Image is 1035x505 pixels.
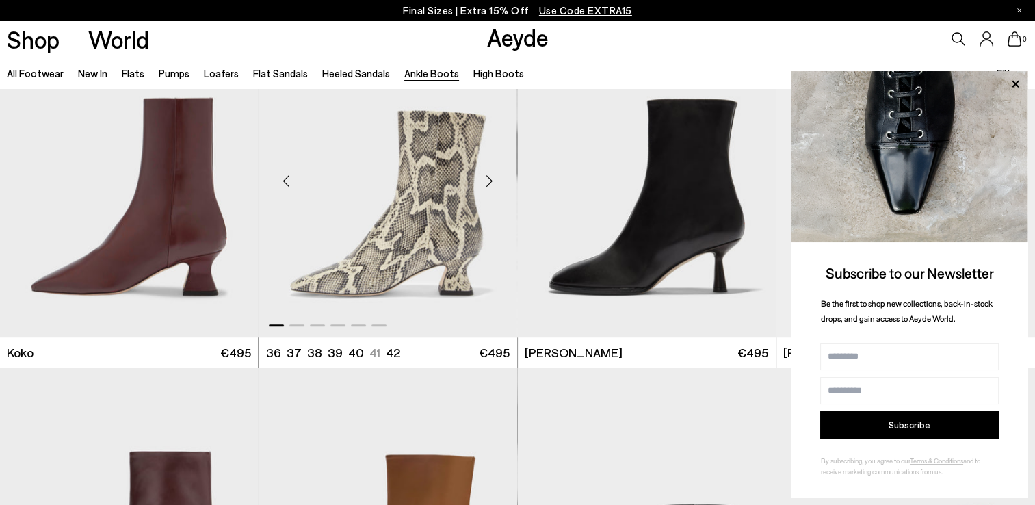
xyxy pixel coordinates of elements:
button: Subscribe [820,411,999,439]
a: 36 37 38 39 40 41 42 €495 [259,337,516,368]
a: [PERSON_NAME] €495 [776,337,1035,368]
span: Koko [7,344,34,361]
a: Ankle Boots [404,67,459,79]
span: [PERSON_NAME] [525,344,623,361]
span: €495 [220,344,251,361]
a: All Footwear [7,67,64,79]
img: Koko Regal Heel Boots [516,13,774,337]
span: Be the first to shop new collections, back-in-stock drops, and gain access to Aeyde World. [821,298,993,324]
a: Aeyde [486,23,548,51]
span: Subscribe to our Newsletter [826,264,994,281]
a: 0 [1008,31,1021,47]
div: Next slide [469,160,510,201]
a: High Boots [473,67,523,79]
span: €495 [479,344,510,361]
img: Dorothy Soft Sock Boots [776,13,1035,337]
a: 6 / 6 1 / 6 2 / 6 3 / 6 4 / 6 5 / 6 6 / 6 1 / 6 Next slide Previous slide [259,13,516,337]
img: Koko Regal Heel Boots [259,13,516,337]
a: Flat Sandals [253,67,308,79]
a: Flats [122,67,144,79]
span: By subscribing, you agree to our [821,456,910,465]
span: 0 [1021,36,1028,43]
p: Final Sizes | Extra 15% Off [403,2,632,19]
span: €495 [737,344,768,361]
li: 42 [386,344,400,361]
img: ca3f721fb6ff708a270709c41d776025.jpg [791,71,1028,242]
div: 2 / 6 [516,13,774,337]
a: Loafers [204,67,239,79]
span: Navigate to /collections/ss25-final-sizes [539,4,632,16]
div: 1 / 6 [259,13,516,337]
a: Pumps [159,67,189,79]
li: 40 [348,344,364,361]
a: [PERSON_NAME] €495 [518,337,776,368]
a: Shop [7,27,60,51]
span: [PERSON_NAME] [783,344,881,361]
a: Terms & Conditions [910,456,963,465]
li: 38 [307,344,322,361]
li: 37 [287,344,302,361]
li: 36 [266,344,281,361]
ul: variant [266,344,396,361]
a: World [88,27,149,51]
a: New In [78,67,107,79]
span: Filters [996,67,1024,79]
img: Dorothy Soft Sock Boots [518,13,776,337]
div: Previous slide [265,160,306,201]
a: Heeled Sandals [322,67,390,79]
li: 39 [328,344,343,361]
